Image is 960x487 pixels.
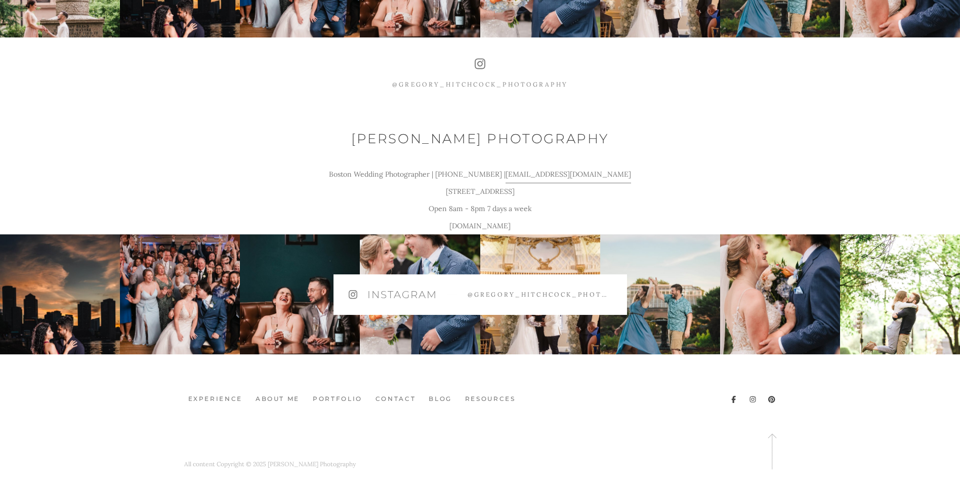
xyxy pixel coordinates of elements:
[840,234,960,354] img: 509266169_18511327303028324_8811162052645280023_n.jpg
[392,80,568,89] a: @gregory_hitchcock_photography
[252,395,304,403] a: About me
[285,200,675,218] p: Open 8am - 8pm 7 days a week
[120,234,240,354] img: 528034187_18520001410028324_6032363858607441920_n.jpg
[333,274,627,315] a: Instagram @gregory_hitchcock_photography
[309,395,366,403] a: Portfolio
[425,395,456,403] a: Blog
[367,288,437,302] h3: Instagram
[360,234,480,354] img: 527353828_18519444562028324_5374769190505615350_n.jpg
[285,166,675,184] p: Boston Wedding Photographer | [PHONE_NUMBER] |
[506,166,631,184] u: [EMAIL_ADDRESS][DOMAIN_NAME]
[285,218,675,235] p: [DOMAIN_NAME]
[285,129,675,149] h2: [PERSON_NAME] Photography
[461,395,520,403] a: Resources
[600,234,720,354] img: 525291231_18518953591028324_7162582348879778169_n.jpg
[240,234,360,354] img: 527665924_18519779728028324_4861761500590110186_n.jpg
[184,395,246,403] a: Experience
[184,458,356,470] p: All content Copyright © 2025 [PERSON_NAME] Photography
[285,183,675,200] p: [STREET_ADDRESS]
[371,395,420,403] a: Contact
[720,234,840,354] img: 525862172_18518887240028324_7886615091469988573_n.jpg
[468,290,612,299] span: @gregory_hitchcock_photography
[480,234,600,354] img: 525554549_18519144361028324_1449243315299388761_n.jpg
